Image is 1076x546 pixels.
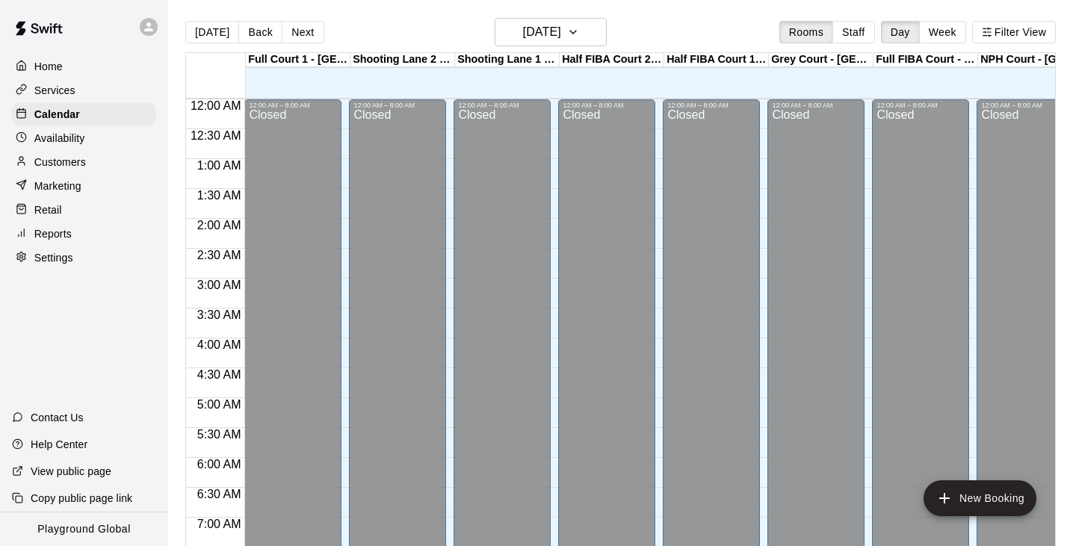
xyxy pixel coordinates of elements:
span: 1:00 AM [194,159,245,172]
span: 7:00 AM [194,518,245,530]
p: Home [34,59,63,74]
button: Week [919,21,966,43]
p: Customers [34,155,86,170]
a: Customers [12,151,156,173]
a: Services [12,79,156,102]
span: 5:30 AM [194,428,245,441]
button: Rooms [779,21,833,43]
p: Copy public page link [31,491,132,506]
p: Contact Us [31,410,84,425]
a: Marketing [12,175,156,197]
div: Full Court 1 - [GEOGRAPHIC_DATA] [246,53,350,67]
p: Availability [34,131,85,146]
div: 12:00 AM – 8:00 AM [458,102,546,109]
div: 12:00 AM – 8:00 AM [981,102,1069,109]
span: 2:30 AM [194,249,245,261]
div: 12:00 AM – 8:00 AM [667,102,755,109]
button: add [924,480,1036,516]
p: Calendar [34,107,80,122]
span: 4:00 AM [194,338,245,351]
div: Grey Court - [GEOGRAPHIC_DATA] [769,53,874,67]
a: Retail [12,199,156,221]
a: Calendar [12,103,156,125]
button: Back [238,21,282,43]
p: Marketing [34,179,81,193]
button: [DATE] [185,21,239,43]
p: Help Center [31,437,87,452]
div: Half FIBA Court 2 - [GEOGRAPHIC_DATA] [560,53,664,67]
button: Next [282,21,324,43]
p: Retail [34,202,62,217]
button: Filter View [972,21,1056,43]
p: Services [34,83,75,98]
button: Staff [832,21,875,43]
div: Shooting Lane 2 - [GEOGRAPHIC_DATA] [350,53,455,67]
p: Settings [34,250,73,265]
span: 6:30 AM [194,488,245,500]
span: 5:00 AM [194,398,245,411]
p: View public page [31,464,111,479]
span: 3:30 AM [194,308,245,321]
div: 12:00 AM – 8:00 AM [249,102,337,109]
div: Half FIBA Court 1 - [GEOGRAPHIC_DATA] [664,53,769,67]
div: 12:00 AM – 8:00 AM [563,102,651,109]
div: Full FIBA Court - [GEOGRAPHIC_DATA] [874,53,978,67]
div: Shooting Lane 1 - [GEOGRAPHIC_DATA] [455,53,560,67]
span: 3:00 AM [194,279,245,291]
span: 4:30 AM [194,368,245,381]
h6: [DATE] [523,22,561,43]
span: 12:30 AM [187,129,245,142]
span: 2:00 AM [194,219,245,232]
a: Reports [12,223,156,245]
a: Settings [12,246,156,269]
span: 6:00 AM [194,458,245,471]
a: Home [12,55,156,78]
div: 12:00 AM – 8:00 AM [353,102,442,109]
button: Day [881,21,920,43]
p: Playground Global [37,521,131,537]
span: 1:30 AM [194,189,245,202]
div: 12:00 AM – 8:00 AM [772,102,860,109]
a: Availability [12,127,156,149]
div: 12:00 AM – 8:00 AM [876,102,965,109]
p: Reports [34,226,72,241]
span: 12:00 AM [187,99,245,112]
button: [DATE] [495,18,607,46]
